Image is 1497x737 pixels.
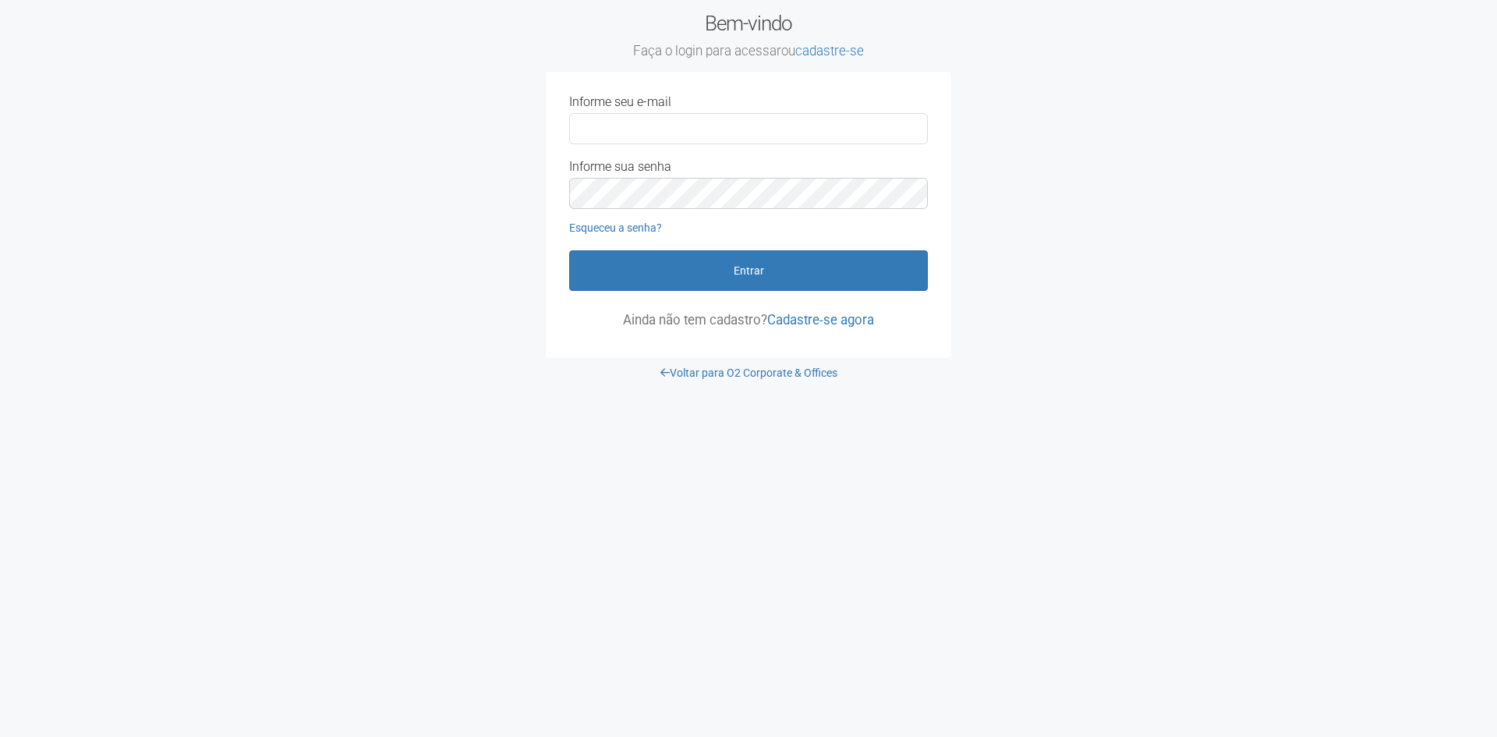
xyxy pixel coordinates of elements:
[569,221,662,234] a: Esqueceu a senha?
[546,43,951,60] small: Faça o login para acessar
[569,95,671,109] label: Informe seu e-mail
[795,43,864,58] a: cadastre-se
[569,250,928,291] button: Entrar
[660,367,837,379] a: Voltar para O2 Corporate & Offices
[781,43,864,58] span: ou
[546,12,951,60] h2: Bem-vindo
[767,312,874,328] a: Cadastre-se agora
[569,313,928,327] p: Ainda não tem cadastro?
[569,160,671,174] label: Informe sua senha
